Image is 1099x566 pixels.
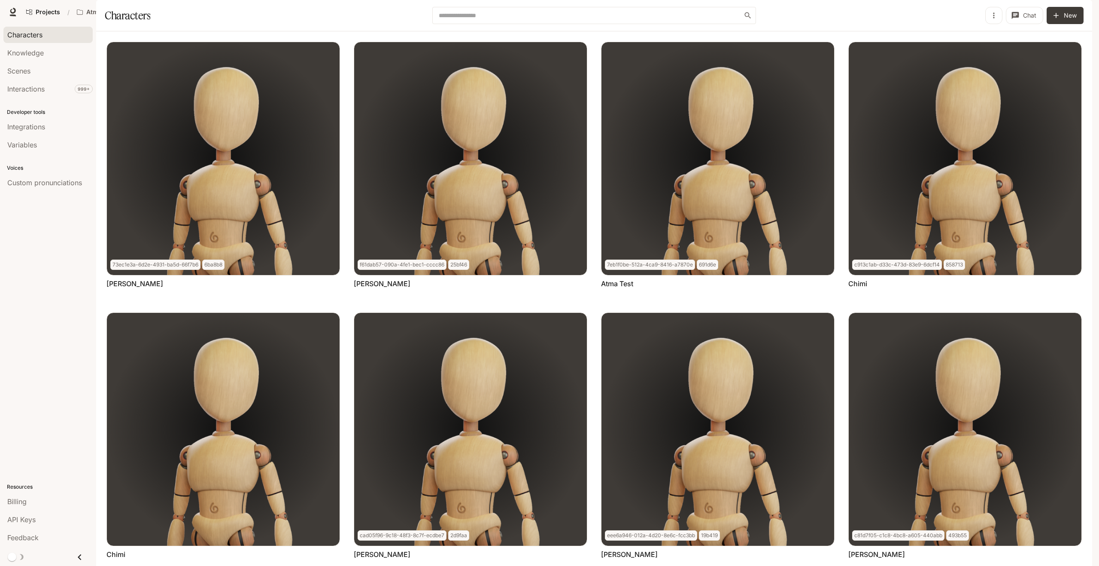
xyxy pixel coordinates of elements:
img: Ada Lovelace [354,42,587,275]
div: / [64,8,73,17]
img: Chimi [107,313,340,546]
a: [PERSON_NAME] [354,550,410,559]
img: Courtney Dryere [601,313,834,546]
a: [PERSON_NAME] [601,550,658,559]
button: All workspaces [73,3,148,21]
a: [PERSON_NAME] [354,279,410,288]
a: Chimi [848,279,867,288]
a: Go to projects [22,3,64,21]
a: [PERSON_NAME] [106,279,163,288]
img: Eleanor Bennett [849,313,1081,546]
a: Chimi [106,550,125,559]
button: Chat [1006,7,1043,24]
button: New [1047,7,1084,24]
span: Projects [36,9,60,16]
img: Atma Test [601,42,834,275]
img: Chimi [849,42,1081,275]
a: Atma Test [601,279,633,288]
a: [PERSON_NAME] [848,550,905,559]
img: Clive [354,313,587,546]
p: Atma Core The Neural Network [86,9,134,16]
h1: Characters [105,7,150,24]
img: Abraham Lincoln [107,42,340,275]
